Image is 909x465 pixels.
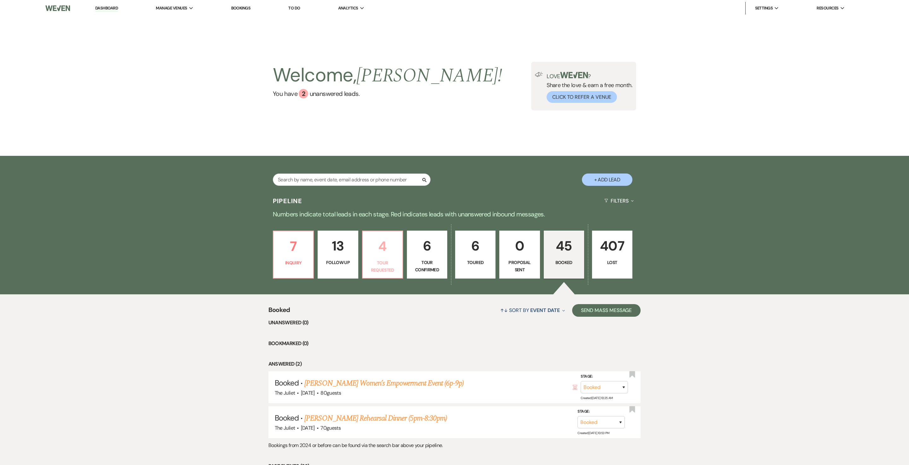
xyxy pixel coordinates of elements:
span: [PERSON_NAME] ! [356,61,502,90]
p: 6 [459,235,491,256]
p: Toured [459,259,491,266]
div: Share the love & earn a free month. [543,72,632,103]
p: Bookings from 2024 or before can be found via the search bar above your pipeline. [268,441,641,450]
a: Bookings [231,5,251,11]
p: Numbers indicate total leads in each stage. Red indicates leads with unanswered inbound messages. [227,209,682,219]
a: You have 2 unanswered leads. [273,89,502,98]
button: Sort By Event Date [498,302,567,319]
span: 70 guests [320,425,341,431]
a: 7Inquiry [273,231,314,279]
li: Bookmarked (0) [268,339,641,348]
li: Answered (2) [268,360,641,368]
span: Settings [755,5,773,11]
p: Tour Confirmed [411,259,443,273]
img: weven-logo-green.svg [560,72,588,78]
span: Created: [DATE] 10:53 PM [578,431,609,435]
span: Event Date [530,307,560,314]
label: Stage: [578,408,625,415]
img: loud-speaker-illustration.svg [535,72,543,77]
label: Stage: [581,373,628,380]
span: [DATE] [301,425,315,431]
p: Love ? [547,72,632,79]
button: Click to Refer a Venue [547,91,617,103]
div: 2 [299,89,308,98]
a: [PERSON_NAME] Rehearsal Dinner (5pm-8:30pm) [304,413,447,424]
a: 0Proposal Sent [499,231,540,279]
input: Search by name, event date, email address or phone number [273,174,431,186]
a: 407Lost [592,231,632,279]
span: Booked [268,305,290,319]
p: 4 [367,236,399,257]
p: 6 [411,235,443,256]
p: 45 [548,235,580,256]
img: Weven Logo [45,2,70,15]
span: Manage Venues [156,5,187,11]
h3: Pipeline [273,197,302,205]
span: The Juliet [275,425,295,431]
a: 13Follow Up [318,231,358,279]
a: 45Booked [544,231,584,279]
p: 407 [596,235,628,256]
span: Booked [275,378,299,388]
p: Follow Up [322,259,354,266]
span: Resources [817,5,838,11]
span: Booked [275,413,299,423]
p: Proposal Sent [503,259,536,273]
a: Dashboard [95,5,118,11]
span: [DATE] [301,390,315,396]
a: 4Tour Requested [362,231,403,279]
a: 6Toured [455,231,496,279]
a: [PERSON_NAME] Women’s Empowerment Event (6p-9p) [304,378,464,389]
span: ↑↓ [500,307,508,314]
span: 80 guests [320,390,341,396]
span: The Juliet [275,390,295,396]
p: Tour Requested [367,259,399,274]
p: 13 [322,235,354,256]
p: 7 [277,236,309,257]
p: Booked [548,259,580,266]
h2: Welcome, [273,62,502,89]
a: 6Tour Confirmed [407,231,447,279]
a: To Do [288,5,300,11]
button: Send Mass Message [572,304,641,317]
p: Lost [596,259,628,266]
p: 0 [503,235,536,256]
span: Created: [DATE] 10:25 AM [581,396,613,400]
li: Unanswered (0) [268,319,641,327]
button: Filters [602,192,636,209]
p: Inquiry [277,259,309,266]
span: Analytics [338,5,358,11]
button: + Add Lead [582,174,632,186]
